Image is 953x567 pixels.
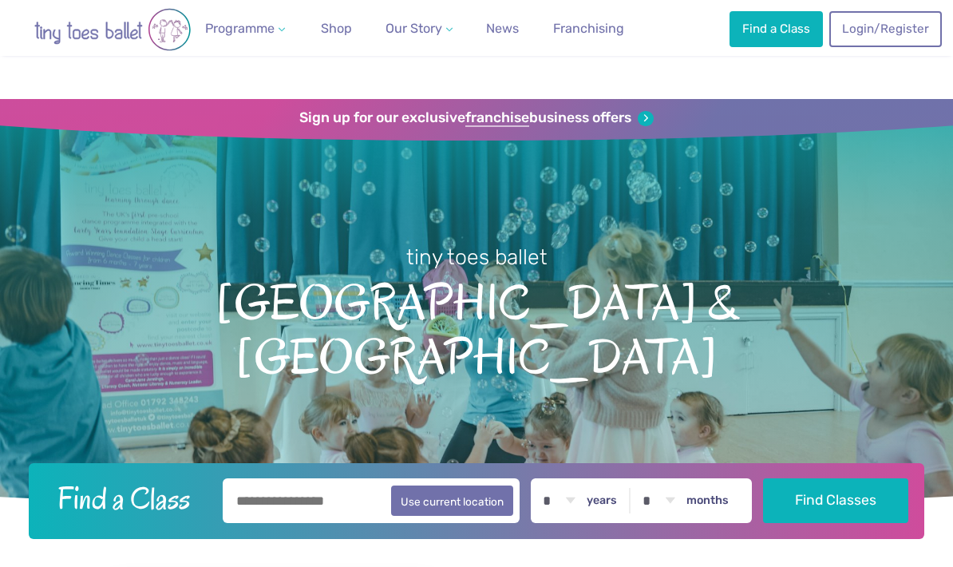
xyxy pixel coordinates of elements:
span: [GEOGRAPHIC_DATA] & [GEOGRAPHIC_DATA] [26,272,927,384]
strong: franchise [465,109,529,127]
button: Use current location [391,486,513,516]
h2: Find a Class [45,478,212,518]
a: Programme [199,13,291,45]
span: Shop [321,21,352,36]
label: years [587,494,617,508]
span: Franchising [553,21,624,36]
a: Franchising [547,13,631,45]
button: Find Classes [763,478,908,523]
span: News [486,21,519,36]
a: Sign up for our exclusivefranchisebusiness offers [299,109,653,127]
small: tiny toes ballet [406,244,548,270]
a: Find a Class [730,11,822,46]
span: Our Story [386,21,442,36]
a: Shop [314,13,358,45]
a: Login/Register [829,11,941,46]
label: months [686,494,729,508]
a: News [480,13,525,45]
img: tiny toes ballet [17,8,208,51]
span: Programme [205,21,275,36]
a: Our Story [379,13,459,45]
